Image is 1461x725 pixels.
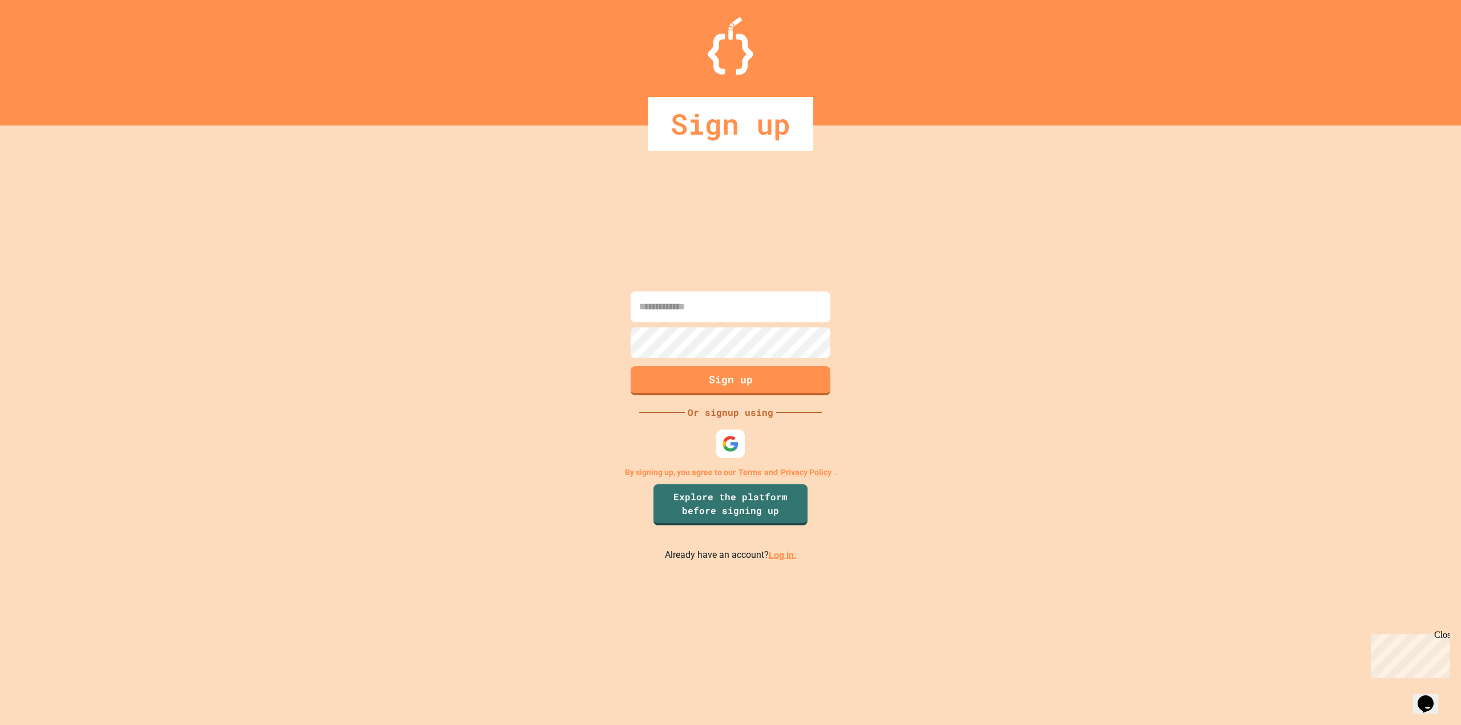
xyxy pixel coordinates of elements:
div: Chat with us now!Close [5,5,79,72]
a: Privacy Policy [781,467,832,479]
a: Explore the platform before signing up [653,484,808,525]
div: Sign up [648,97,813,151]
button: Sign up [631,366,830,395]
a: Terms [738,467,761,479]
img: Logo.svg [708,17,753,75]
div: Or signup using [685,406,776,419]
p: By signing up, you agree to our and . [625,467,837,479]
iframe: chat widget [1366,630,1450,678]
a: Log in. [769,549,797,560]
img: google-icon.svg [722,435,739,452]
iframe: chat widget [1413,679,1450,714]
p: Already have an account? [665,548,797,562]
